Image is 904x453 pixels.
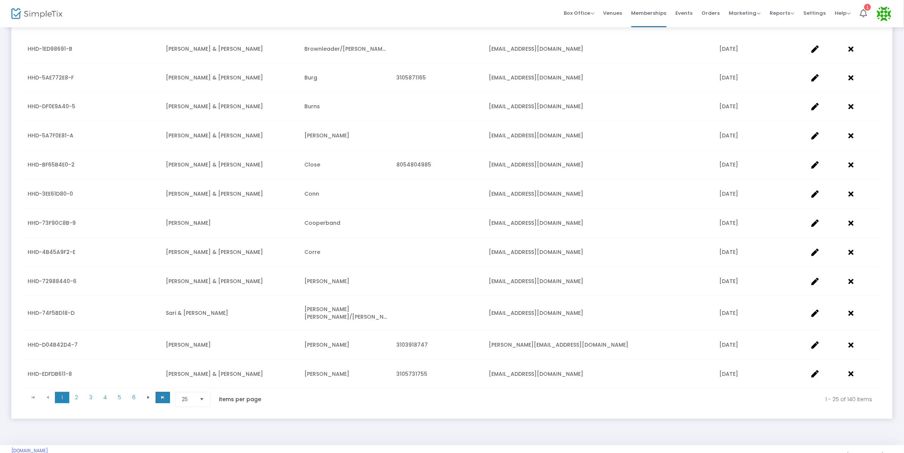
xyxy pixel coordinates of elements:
span: De Paula [304,341,349,349]
span: HHD-5A7F0E81-A [28,132,73,140]
span: 3103918747 [397,341,428,349]
span: HHD-72988440-6 [28,278,76,285]
span: HHD-1ED98691-B [28,45,72,53]
span: Page 2 [69,392,84,403]
span: Robbin & Donald [166,161,263,169]
span: Burg [304,74,317,81]
span: 12/31/2025 [719,310,738,317]
span: Go to the next page [145,395,151,401]
span: Amari & Jonny [166,45,263,53]
span: HHD-EDFDB611-8 [28,370,72,378]
span: HHD-DF0E9A40-5 [28,103,75,111]
span: Cathryn & Richard [166,190,263,198]
span: Robin & Robert [166,74,263,81]
span: Cooperband [304,219,340,227]
button: Select [196,392,207,407]
span: HHD-5AE772E8-F [28,74,74,81]
span: HHD-74F5BD18-D [28,310,75,317]
span: HHD-73F90C8B-9 [28,219,76,227]
span: rosscanter@gmail.com [489,132,583,140]
span: Hillarie & Steven [166,370,263,378]
div: 1 [864,4,871,11]
span: Conn [304,190,319,198]
span: HHD-3EE61D80-0 [28,190,73,198]
span: jonny@firstcommercialtech.com [489,45,583,53]
span: alexcorre513@gmail.com [489,249,583,256]
span: 12/31/2025 [719,249,738,256]
span: Page 4 [98,392,112,403]
span: Close [304,161,320,169]
span: Paula [166,219,211,227]
span: Go to the last page [160,395,166,401]
span: HHD-4B45A9F2-E [28,249,75,256]
span: Davidson Baumann/Baumann [304,306,397,321]
span: Page 3 [84,392,98,403]
span: Venues [603,3,622,23]
span: Page 1 [55,392,69,403]
span: 12/31/2025 [719,74,738,81]
span: 8054804985 [397,161,432,169]
span: Page 6 [127,392,141,403]
span: Dietz [304,370,349,378]
span: Help [835,9,851,17]
span: Reports [770,9,795,17]
span: HHD-BF65B4E0-2 [28,161,75,169]
span: Orders [702,3,720,23]
span: Linda & Frank [166,278,263,285]
span: Events [676,3,693,23]
span: Josie & Joshua [166,103,263,111]
span: 12/31/2025 [719,370,738,378]
span: Canter [304,132,349,140]
span: 25 [182,396,193,403]
span: 12/31/2025 [719,45,738,53]
span: 12/31/2025 [719,278,738,285]
span: Marketing [729,9,761,17]
span: 12/31/2025 [719,161,738,169]
span: Marcia [166,341,211,349]
span: Page 5 [112,392,127,403]
span: Brownleader/Nelson [304,45,388,53]
span: 12/31/2025 [719,190,738,198]
span: conncsc@yahoo.com [489,190,583,198]
span: fldamon@gmail.com [489,278,583,285]
label: items per page [219,396,261,403]
span: Go to the next page [141,392,156,403]
span: Corre [304,249,320,256]
span: Damon [304,278,349,285]
span: jamiedbaumann@gmail.com [489,310,583,317]
span: 12/31/2025 [719,103,738,111]
span: Melanie & Ross [166,132,263,140]
span: 3105731755 [397,370,428,378]
span: robinburg@me.com [489,74,583,81]
span: 12/31/2025 [719,341,738,349]
span: Settings [804,3,826,23]
span: Box Office [564,9,594,17]
span: Memberships [631,3,667,23]
span: marcia@framegallery.com [489,341,628,349]
kendo-pager-info: 1 - 25 of 140 items [277,392,873,407]
span: mail@stevenjd.com [489,370,583,378]
span: HHD-D04B42D4-7 [28,341,78,349]
span: Jenna & Alex [166,249,263,256]
span: 12/31/2025 [719,132,738,140]
span: pcooperband@yahoo.com [489,219,583,227]
span: 3105871165 [397,74,426,81]
span: Burns [304,103,320,111]
span: Sari & Jamie [166,310,228,317]
span: zgguy@yahoo.com [489,103,583,111]
span: 12/31/2025 [719,219,738,227]
span: Go to the last page [156,392,170,403]
span: dhclose@me.com [489,161,583,169]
